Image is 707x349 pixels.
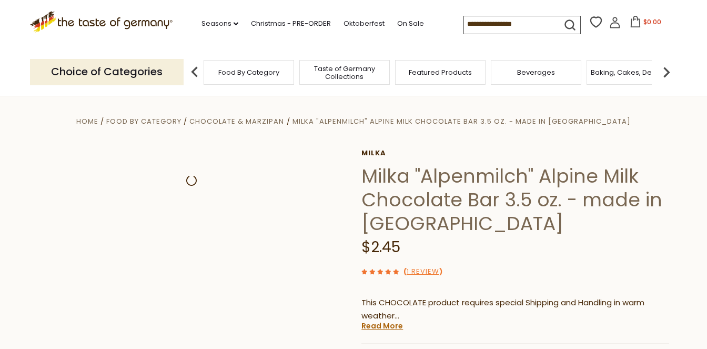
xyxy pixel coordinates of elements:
[76,116,98,126] a: Home
[184,62,205,83] img: previous arrow
[361,164,669,235] h1: Milka "Alpenmilch" Alpine Milk Chocolate Bar 3.5 oz. - made in [GEOGRAPHIC_DATA]
[361,149,669,157] a: Milka
[361,296,669,323] p: This CHOCOLATE product requires special Shipping and Handling in warm weather
[218,68,279,76] a: Food By Category
[30,59,184,85] p: Choice of Categories
[407,266,439,277] a: 1 Review
[643,17,661,26] span: $0.00
[517,68,555,76] a: Beverages
[623,16,668,32] button: $0.00
[591,68,672,76] a: Baking, Cakes, Desserts
[344,18,385,29] a: Oktoberfest
[361,237,400,257] span: $2.45
[403,266,442,276] span: ( )
[397,18,424,29] a: On Sale
[106,116,181,126] a: Food By Category
[251,18,331,29] a: Christmas - PRE-ORDER
[292,116,631,126] a: Milka "Alpenmilch" Alpine Milk Chocolate Bar 3.5 oz. - made in [GEOGRAPHIC_DATA]
[361,321,403,331] a: Read More
[409,68,472,76] a: Featured Products
[201,18,238,29] a: Seasons
[656,62,677,83] img: next arrow
[302,65,387,81] a: Taste of Germany Collections
[189,116,284,126] a: Chocolate & Marzipan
